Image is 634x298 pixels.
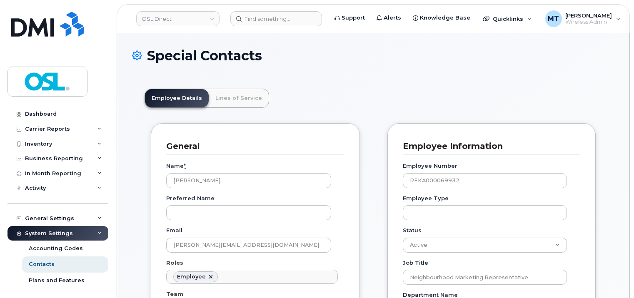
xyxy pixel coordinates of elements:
label: Status [403,226,422,234]
h3: General [166,141,338,152]
label: Team [166,290,183,298]
label: Job Title [403,259,428,267]
a: Employee Details [145,89,209,107]
label: Name [166,162,186,170]
a: Lines of Service [209,89,269,107]
label: Employee Type [403,194,449,202]
h1: Special Contacts [132,48,614,63]
label: Roles [166,259,183,267]
abbr: required [184,162,186,169]
label: Employee Number [403,162,457,170]
div: Employee [177,273,206,280]
label: Preferred Name [166,194,215,202]
label: Email [166,226,182,234]
h3: Employee Information [403,141,574,152]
